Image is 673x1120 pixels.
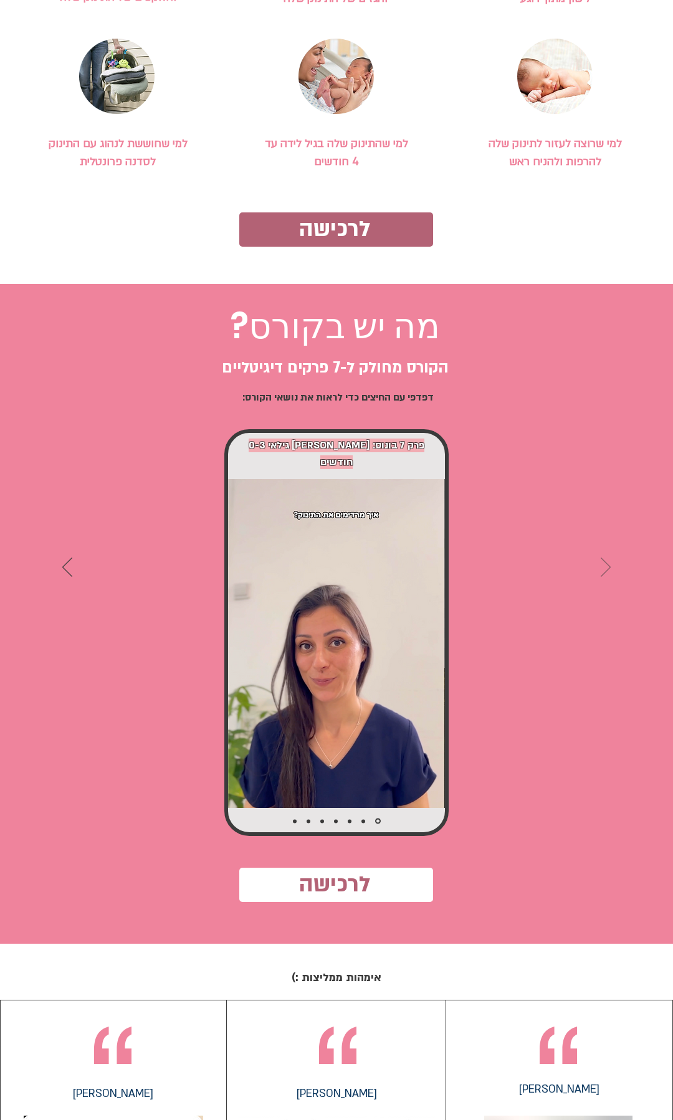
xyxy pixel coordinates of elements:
span: דפדפי עם החיצים כדי לראות את נושאי הקורס: [242,391,434,404]
span: לרכישה [299,866,371,903]
span: למי שחוששת לנהוג עם התינוק לסדנה פרונטלית [49,136,188,169]
a: פרק 4 [334,819,338,823]
span: מה יש בקורס? [231,301,440,351]
img: תיאור הקורס פרק 7-בונוס שינת ניובורנז.png [228,479,445,808]
span: הקורס מחולק ל-7 פרקים דיגיטליים [222,358,449,378]
span: [PERSON_NAME] [296,1086,377,1101]
span: [PERSON_NAME] [72,1086,153,1101]
span: למי שהתינוק שלה בגיל לידה עד 4 חודשים [265,136,408,169]
img: baby car seats [79,39,155,114]
a: פרק 7 [375,819,381,824]
nav: שקופיות [288,819,386,824]
a: פרק 1 [293,819,297,823]
a: לרכישה [239,868,433,902]
span: אימהות ממליצות :) [292,971,381,985]
a: לרכישה [239,212,433,247]
img: Newborn [298,39,374,114]
span: למי שרוצה לעזור לתינוק שלה להרפות ולהניח ראש [489,136,622,169]
button: הקודם [62,558,72,579]
span: פרק 7 בונוס: [PERSON_NAME] גילאי 0-3 חודשים [249,439,424,469]
span: לרכישה [299,211,371,248]
img: Sleeping Baby [517,39,593,114]
span: [PERSON_NAME] [518,1082,599,1096]
a: פרק 6 [361,819,365,823]
a: פרק 3 [320,819,324,823]
a: פרק 2 [307,819,310,823]
button: הבא [601,558,611,579]
a: פרק 5 [348,819,351,823]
